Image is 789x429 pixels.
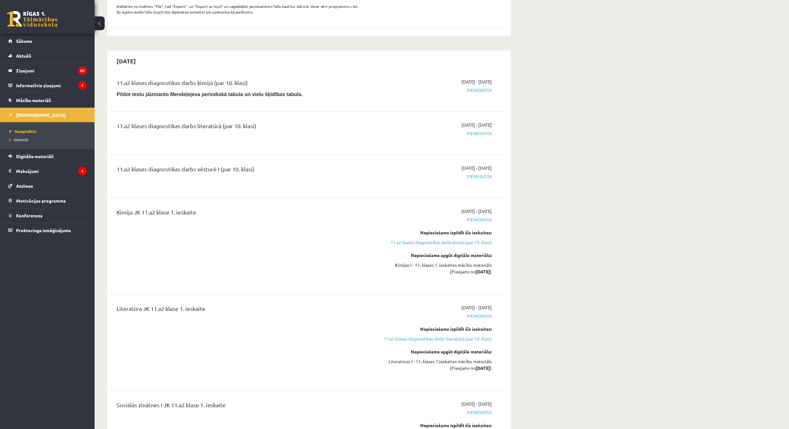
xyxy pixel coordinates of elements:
b: Pildot testu jāizmanto Mendeļejeva periodiskā tabula un vielu šķīdības tabula. [117,92,303,97]
legend: Informatīvie ziņojumi [16,78,87,93]
span: Pievienota [373,130,492,137]
div: Sociālās zinātnes I JK 11.a2 klase 1. ieskaite [117,401,363,412]
i: 1 [78,81,87,90]
div: Literatūra JK 11.a2 klase 1. ieskaite [117,304,363,316]
div: 11.a2 klases diagnostikas darbs literatūrā (par 10. klasi) [117,122,363,133]
a: Maksājumi1 [8,164,87,178]
span: Mācību materiāli [16,97,51,103]
a: Konferences [8,208,87,223]
div: Nepieciešams apgūt digitālo materiālu: [373,252,492,259]
a: Mācību materiāli [8,93,87,107]
p: Izvēlaties no izvēlnes "File", tad "Export" un "Export as mp3" un saglabājiet jaunizveidoto failu... [117,3,363,15]
strong: [DATE] [476,365,490,371]
a: Rīgas 1. Tālmācības vidusskola [7,11,57,27]
a: Motivācijas programma [8,193,87,208]
span: Sākums [16,38,32,44]
span: [DATE] - [DATE] [461,122,492,128]
div: Nepieciešams izpildīt šīs ieskaites: [373,229,492,236]
h2: [DATE] [110,54,142,68]
a: 11.a2 klases diagnostikas darbs ķīmijā (par 10. klasi) [373,239,492,246]
a: Proktoringa izmēģinājums [8,223,87,237]
i: 50 [78,66,87,75]
div: Nepieciešams apgūt digitālo materiālu: [373,348,492,355]
span: Pievienota [373,409,492,416]
i: 1 [78,167,87,175]
a: 11.a2 klases diagnostikas darbs literatūrā (par 10. klasi) [373,335,492,342]
a: Digitālie materiāli [8,149,87,163]
a: Izlabotās [9,137,88,142]
span: [DATE] - [DATE] [461,165,492,171]
span: Pievienota [373,313,492,319]
span: [DATE] - [DATE] [461,401,492,407]
div: Nepieciešams izpildīt šīs ieskaites: [373,422,492,429]
span: Aktuāli [16,53,31,59]
span: [DATE] - [DATE] [461,78,492,85]
span: [DATE] - [DATE] [461,208,492,214]
span: Digitālie materiāli [16,153,54,159]
strong: [DATE] [476,269,490,274]
legend: Maksājumi [16,164,87,178]
div: Literatūras I - 11. klases 1.ieskaites mācību materiāls (Pieejams no ) [373,358,492,371]
div: Ķīmija JK 11.a2 klase 1. ieskaite [117,208,363,220]
span: Motivācijas programma [16,198,66,203]
span: Pievienota [373,87,492,94]
div: Nepieciešams izpildīt šīs ieskaites: [373,326,492,332]
span: Izlabotās [9,137,28,142]
span: Atzīmes [16,183,33,189]
a: Sākums [8,34,87,48]
a: Aktuāli [8,49,87,63]
span: [DATE] - [DATE] [461,304,492,311]
a: Neizpildītās [9,129,88,134]
a: Atzīmes [8,179,87,193]
span: [DEMOGRAPHIC_DATA] [16,112,66,118]
span: Neizpildītās [9,129,37,134]
span: Konferences [16,213,43,218]
span: Pievienota [373,216,492,223]
div: Ķīmijas I - 11. klases 1. ieskaites mācību materiāls (Pieejams no ) [373,262,492,275]
span: Pievienota [373,173,492,180]
div: 11.a2 klases diagnostikas darbs vēsturē I (par 10. klasi) [117,165,363,176]
a: Informatīvie ziņojumi1 [8,78,87,93]
legend: Ziņojumi [16,63,87,78]
div: 11.a2 klases diagnostikas darbs ķīmijā (par 10. klasi) [117,78,363,90]
a: [DEMOGRAPHIC_DATA] [8,108,87,122]
span: Proktoringa izmēģinājums [16,227,71,233]
a: Ziņojumi50 [8,63,87,78]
